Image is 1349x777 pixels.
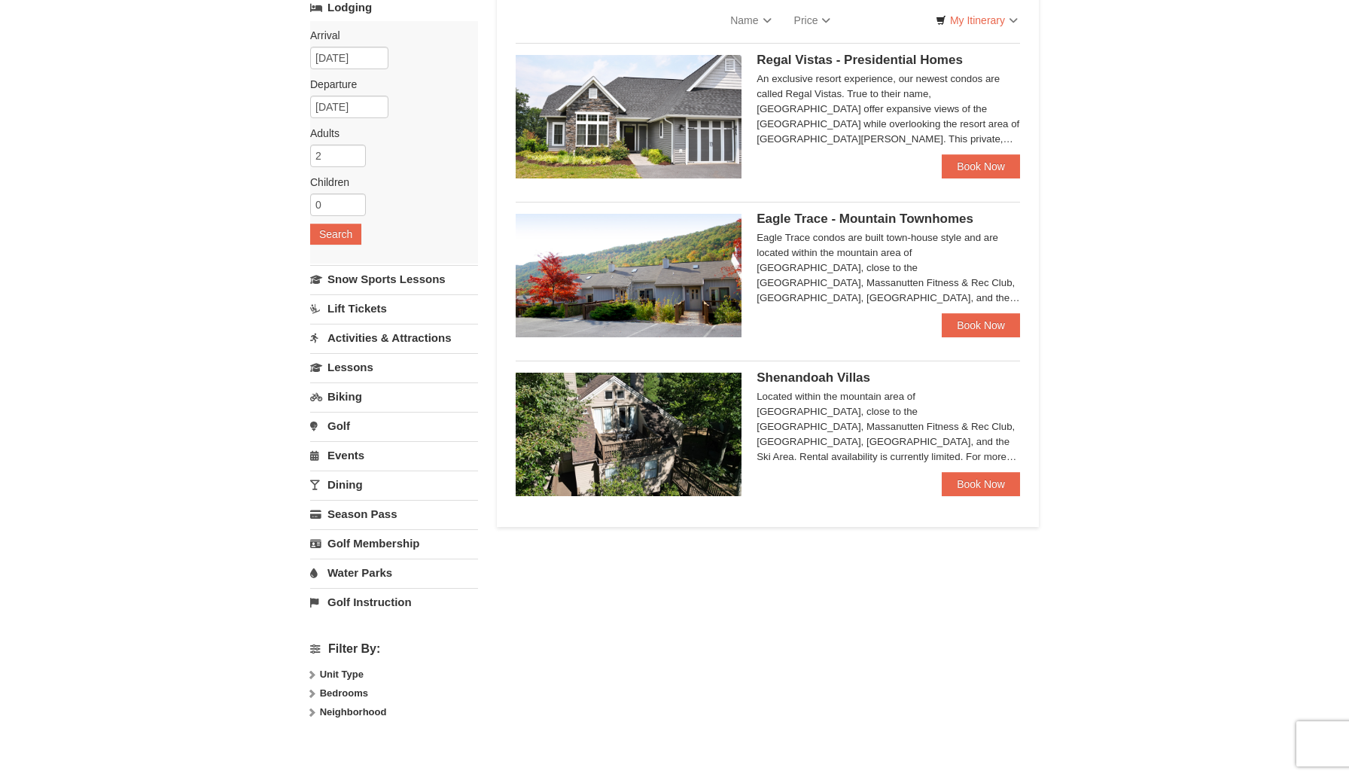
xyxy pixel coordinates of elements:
a: Dining [310,471,478,498]
a: Book Now [942,154,1020,178]
label: Adults [310,126,467,141]
div: Located within the mountain area of [GEOGRAPHIC_DATA], close to the [GEOGRAPHIC_DATA], Massanutte... [757,389,1020,465]
a: Snow Sports Lessons [310,265,478,293]
strong: Neighborhood [320,706,387,718]
span: Regal Vistas - Presidential Homes [757,53,963,67]
img: 19218991-1-902409a9.jpg [516,55,741,178]
strong: Unit Type [320,669,364,680]
a: Water Parks [310,559,478,587]
a: Biking [310,382,478,410]
div: Eagle Trace condos are built town-house style and are located within the mountain area of [GEOGRA... [757,230,1020,306]
a: Name [719,5,782,35]
span: Eagle Trace - Mountain Townhomes [757,212,973,226]
a: Lift Tickets [310,294,478,322]
label: Children [310,175,467,190]
span: Shenandoah Villas [757,370,870,385]
a: My Itinerary [926,9,1028,32]
a: Season Pass [310,500,478,528]
a: Book Now [942,313,1020,337]
a: Activities & Attractions [310,324,478,352]
a: Lessons [310,353,478,381]
h4: Filter By: [310,642,478,656]
label: Arrival [310,28,467,43]
img: 19218983-1-9b289e55.jpg [516,214,741,337]
a: Golf Membership [310,529,478,557]
a: Book Now [942,472,1020,496]
a: Events [310,441,478,469]
label: Departure [310,77,467,92]
a: Golf Instruction [310,588,478,616]
strong: Bedrooms [320,687,368,699]
a: Price [783,5,842,35]
img: 19219019-2-e70bf45f.jpg [516,373,741,496]
a: Golf [310,412,478,440]
div: An exclusive resort experience, our newest condos are called Regal Vistas. True to their name, [G... [757,72,1020,147]
button: Search [310,224,361,245]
